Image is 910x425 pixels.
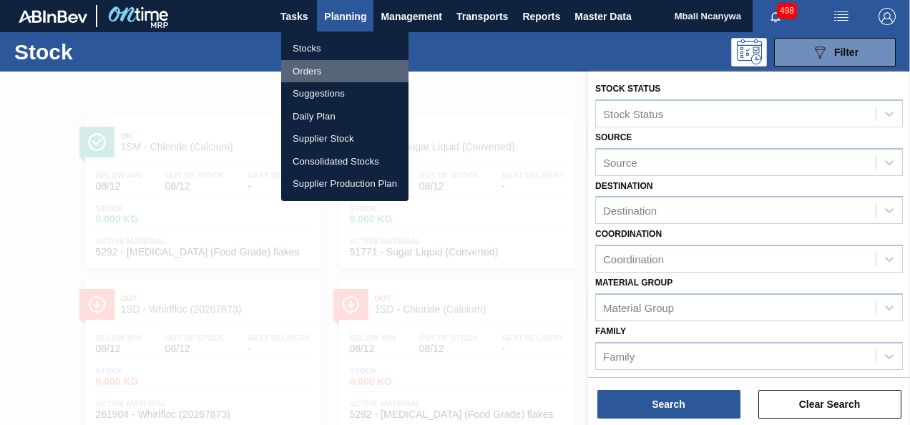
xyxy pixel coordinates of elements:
[281,60,408,83] a: Orders
[281,172,408,195] a: Supplier Production Plan
[281,37,408,60] a: Stocks
[281,105,408,128] a: Daily Plan
[281,150,408,173] a: Consolidated Stocks
[281,82,408,105] a: Suggestions
[281,127,408,150] a: Supplier Stock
